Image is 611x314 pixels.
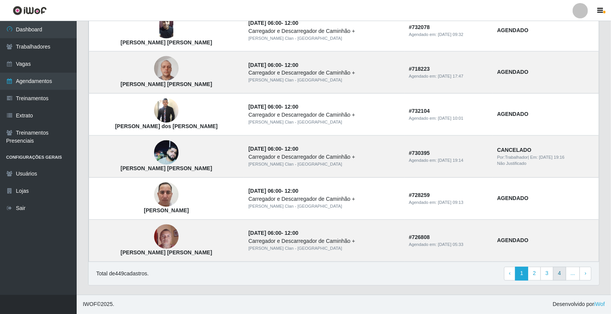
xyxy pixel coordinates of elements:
[409,192,430,198] strong: # 728259
[248,119,400,126] div: [PERSON_NAME] Clan - [GEOGRAPHIC_DATA]
[553,301,605,309] span: Desenvolvido por
[248,146,281,152] time: [DATE] 06:00
[409,108,430,114] strong: # 732104
[83,301,114,309] span: © 2025 .
[553,267,566,281] a: 4
[509,270,511,277] span: ‹
[285,104,299,110] time: 12:00
[438,116,463,121] time: [DATE] 10:01
[248,77,400,84] div: [PERSON_NAME] Clan - [GEOGRAPHIC_DATA]
[409,200,488,206] div: Agendado em:
[528,267,541,281] a: 2
[409,234,430,241] strong: # 726808
[438,32,463,37] time: [DATE] 09:32
[248,20,298,26] strong: -
[121,39,212,46] strong: [PERSON_NAME] [PERSON_NAME]
[497,195,529,202] strong: AGENDADO
[504,267,516,281] a: Previous
[497,69,529,75] strong: AGENDADO
[497,111,529,117] strong: AGENDADO
[248,111,400,119] div: Carregador e Descarregador de Caminhão +
[438,242,463,247] time: [DATE] 05:33
[409,31,488,38] div: Agendado em:
[248,153,400,161] div: Carregador e Descarregador de Caminhão +
[566,267,580,281] a: ...
[285,230,299,236] time: 12:00
[539,155,564,160] time: [DATE] 19:16
[83,301,97,307] span: IWOF
[497,27,529,33] strong: AGENDADO
[504,267,591,281] nav: pagination
[154,52,179,85] img: Pedro Flávio Elias Leite
[248,20,281,26] time: [DATE] 06:00
[248,104,281,110] time: [DATE] 06:00
[154,221,179,253] img: Jose Gilmar de Oliveira morais
[154,14,179,39] img: Gabriel Vinicius Carneiro Figueiredo
[438,200,463,205] time: [DATE] 09:13
[515,267,528,281] a: 1
[248,230,281,236] time: [DATE] 06:00
[248,69,400,77] div: Carregador e Descarregador de Caminhão +
[154,168,179,222] img: Lucas Aguiar Brito
[248,104,298,110] strong: -
[285,62,299,68] time: 12:00
[248,35,400,42] div: [PERSON_NAME] Clan - [GEOGRAPHIC_DATA]
[497,238,529,244] strong: AGENDADO
[121,250,212,256] strong: [PERSON_NAME] [PERSON_NAME]
[248,161,400,168] div: [PERSON_NAME] Clan - [GEOGRAPHIC_DATA]
[248,62,298,68] strong: -
[248,188,298,194] strong: -
[121,166,212,172] strong: [PERSON_NAME] [PERSON_NAME]
[438,74,463,79] time: [DATE] 17:47
[438,158,463,163] time: [DATE] 19:14
[409,66,430,72] strong: # 718223
[248,27,400,35] div: Carregador e Descarregador de Caminhão +
[580,267,591,281] a: Next
[409,242,488,248] div: Agendado em:
[594,301,605,307] a: iWof
[409,24,430,30] strong: # 732078
[497,155,594,161] div: | Em:
[248,230,298,236] strong: -
[248,62,281,68] time: [DATE] 06:00
[285,20,299,26] time: 12:00
[154,98,179,124] img: Edvaldo Pereira dos Santos
[540,267,554,281] a: 3
[497,161,594,167] div: Não Justificado
[409,158,488,164] div: Agendado em:
[285,188,299,194] time: 12:00
[285,146,299,152] time: 12:00
[248,203,400,210] div: [PERSON_NAME] Clan - [GEOGRAPHIC_DATA]
[248,238,400,246] div: Carregador e Descarregador de Caminhão +
[497,147,531,153] strong: CANCELADO
[248,146,298,152] strong: -
[409,73,488,80] div: Agendado em:
[409,116,488,122] div: Agendado em:
[497,155,528,160] span: Por: Trabalhador
[144,208,189,214] strong: [PERSON_NAME]
[115,124,218,130] strong: [PERSON_NAME] dos [PERSON_NAME]
[248,246,400,252] div: [PERSON_NAME] Clan - [GEOGRAPHIC_DATA]
[248,195,400,203] div: Carregador e Descarregador de Caminhão +
[585,270,586,277] span: ›
[154,140,179,165] img: Severino Tavares ferreira junior
[409,150,430,156] strong: # 730395
[96,270,149,278] p: Total de 449 cadastros.
[248,188,281,194] time: [DATE] 06:00
[121,81,212,88] strong: [PERSON_NAME] [PERSON_NAME]
[13,6,47,15] img: CoreUI Logo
